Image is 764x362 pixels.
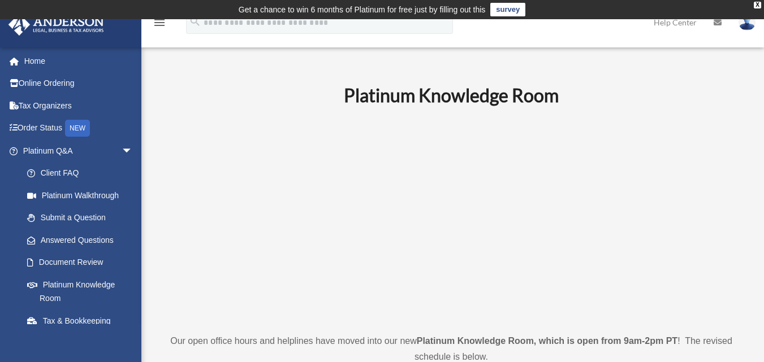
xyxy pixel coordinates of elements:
strong: Platinum Knowledge Room, which is open from 9am-2pm PT [417,336,677,346]
a: Answered Questions [16,229,150,251]
div: Get a chance to win 6 months of Platinum for free just by filling out this [239,3,486,16]
iframe: 231110_Toby_KnowledgeRoom [282,121,621,312]
a: Document Review [16,251,150,274]
div: NEW [65,120,90,137]
a: Home [8,50,150,72]
a: Online Ordering [8,72,150,95]
img: User Pic [739,14,756,30]
div: close [754,2,761,8]
a: Platinum Q&Aarrow_drop_down [8,139,150,162]
a: Client FAQ [16,162,150,185]
i: search [189,15,201,28]
b: Platinum Knowledge Room [344,84,559,106]
img: Anderson Advisors Platinum Portal [5,14,107,36]
span: arrow_drop_down [122,139,144,163]
a: Tax & Bookkeeping Packages [16,309,150,346]
a: Platinum Walkthrough [16,184,150,207]
i: menu [153,16,166,29]
a: Submit a Question [16,207,150,229]
a: Platinum Knowledge Room [16,273,144,309]
a: survey [490,3,525,16]
a: Order StatusNEW [8,117,150,140]
a: Tax Organizers [8,94,150,117]
a: menu [153,20,166,29]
